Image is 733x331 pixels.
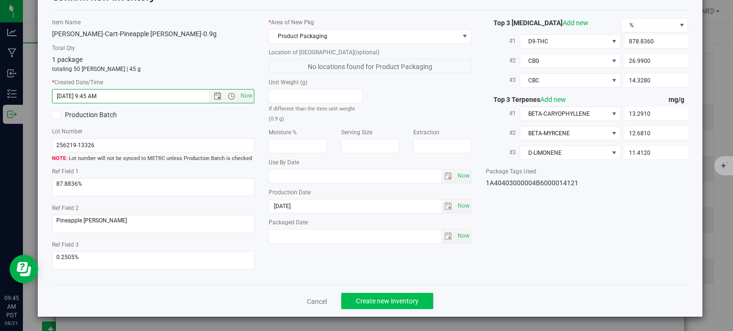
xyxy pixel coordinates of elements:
[269,106,355,122] small: If different than the item unit weight (0.9 g)
[441,200,455,213] span: select
[563,19,588,27] a: Add new
[486,96,566,103] span: Top 3 Terpenes
[455,230,471,243] span: select
[341,128,399,137] label: Serving Size
[52,78,255,87] label: Created Date/Time
[269,128,327,137] label: Moisture %
[621,19,676,32] span: %
[520,127,608,140] span: BETA-MYRCENE
[52,167,255,176] label: Ref Field 1
[486,52,520,69] label: #2
[455,199,471,213] span: Set Current date
[356,297,419,305] span: Create new inventory
[455,169,471,183] span: Set Current date
[455,200,471,213] span: select
[269,18,471,27] label: Area of New Pkg
[455,229,471,243] span: Set Current date
[354,49,379,56] span: (optional)
[269,158,471,167] label: Use By Date
[486,178,689,188] div: 1A40403000004B6000014121
[52,241,255,249] label: Ref Field 3
[269,48,471,57] label: Location of [GEOGRAPHIC_DATA]
[625,54,689,68] input: 26.9900
[269,59,471,73] span: No locations found for Product Packaging
[52,110,146,120] label: Production Batch
[239,89,255,103] span: Set Current date
[625,74,689,87] input: 14.3280
[52,65,255,73] p: totaling 50 [PERSON_NAME] | 45 g
[52,18,255,27] label: Item Name
[625,107,689,120] input: 13.2910
[520,107,608,120] span: BETA-CARYOPHYLLENE
[269,78,363,87] label: Unit Weight (g)
[52,155,255,163] span: Lot number will not be synced to METRC unless Production Batch is checked
[269,30,459,43] span: Product Packaging
[52,29,255,39] div: [PERSON_NAME]-Cart-Pineapple [PERSON_NAME]-0.9g
[209,92,226,100] span: Open the date view
[520,35,608,48] span: D9-THC
[413,128,471,137] label: Extraction
[341,293,433,309] button: Create new inventory
[486,105,520,122] label: #1
[520,146,608,160] span: D-LIMONENE
[307,297,327,306] a: Cancel
[441,170,455,183] span: select
[52,56,83,63] span: 1 package
[486,124,520,141] label: #2
[520,74,608,87] span: CBC
[486,71,520,89] label: #3
[540,96,566,103] a: Add new
[269,188,471,197] label: Production Date
[486,32,520,50] label: #1
[52,204,255,212] label: Ref Field 2
[486,144,520,161] label: #3
[520,54,608,68] span: CBG
[10,255,38,283] iframe: Resource center
[486,19,588,27] span: Top 3 [MEDICAL_DATA]
[625,146,689,160] input: 11.4120
[455,170,471,183] span: select
[223,92,240,100] span: Open the time view
[441,230,455,243] span: select
[486,167,689,176] label: Package Tags Used
[52,127,255,136] label: Lot Number
[625,35,689,48] input: 878.8360
[669,96,688,103] span: mg/g
[625,127,689,140] input: 12.6810
[52,44,255,52] label: Total Qty
[269,218,471,227] label: Packaged Date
